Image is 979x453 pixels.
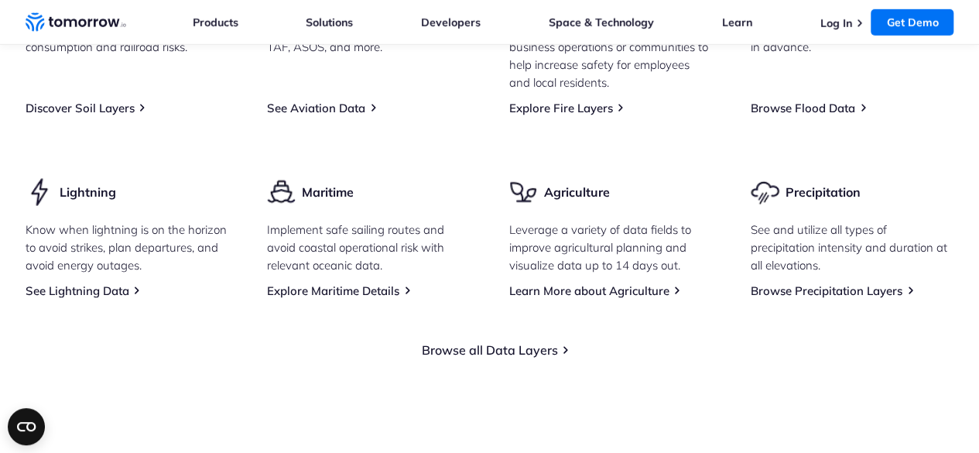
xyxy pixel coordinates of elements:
[751,283,902,298] a: Browse Precipitation Layers
[421,15,481,29] a: Developers
[26,11,126,34] a: Home link
[871,9,953,36] a: Get Demo
[422,342,558,358] a: Browse all Data Layers
[820,16,851,30] a: Log In
[509,101,613,115] a: Explore Fire Layers
[8,408,45,445] button: Open CMP widget
[306,15,353,29] a: Solutions
[509,283,669,298] a: Learn More about Agriculture
[786,184,861,201] h3: Precipitation
[722,15,752,29] a: Learn
[302,184,354,201] h3: Maritime
[26,101,135,115] a: Discover Soil Layers
[26,221,229,274] p: Know when lightning is on the horizon to avoid strikes, plan departures, and avoid energy outages.
[267,221,471,274] p: Implement safe sailing routes and avoid coastal operational risk with relevant oceanic data.
[549,15,654,29] a: Space & Technology
[60,184,116,201] h3: Lightning
[193,15,238,29] a: Products
[543,184,609,201] h3: Agriculture
[26,283,129,298] a: See Lightning Data
[751,101,855,115] a: Browse Flood Data
[509,2,713,91] p: Estimate fire danger. Know when and where fire or smoke could impact business operations or commu...
[509,221,713,274] p: Leverage a variety of data fields to improve agricultural planning and visualize data up to 14 da...
[267,101,365,115] a: See Aviation Data
[751,221,954,274] p: See and utilize all types of precipitation intensity and duration at all elevations.
[267,283,399,298] a: Explore Maritime Details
